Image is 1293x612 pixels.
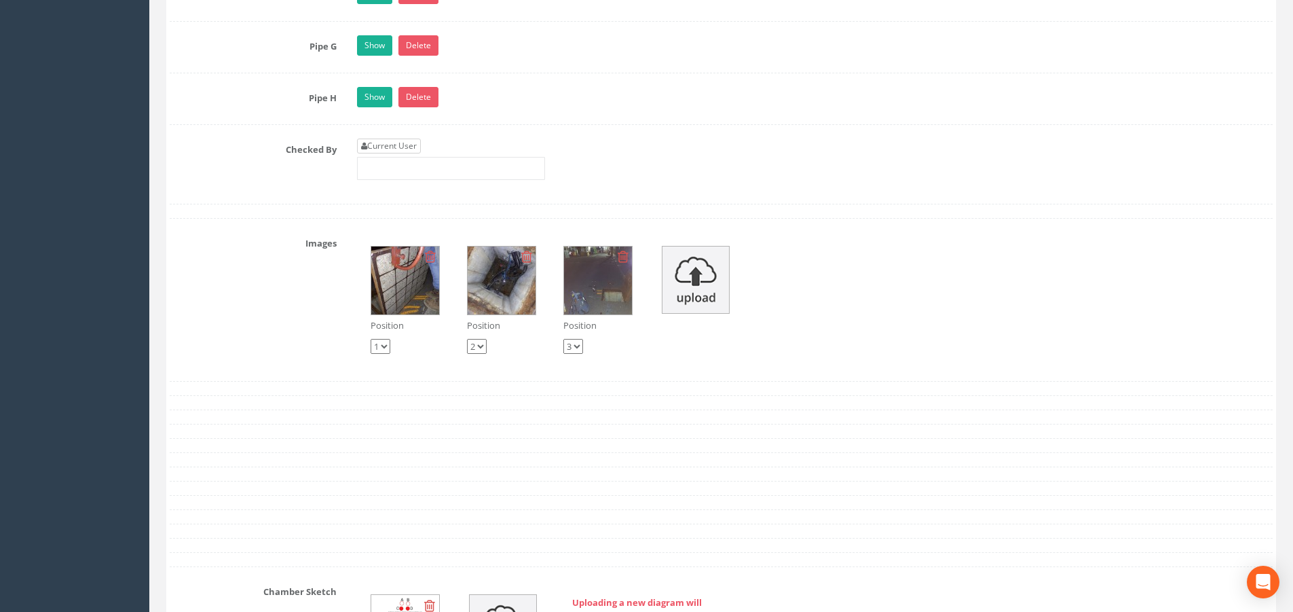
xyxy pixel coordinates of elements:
label: Pipe H [160,87,347,105]
a: Current User [357,139,421,154]
a: Show [357,87,392,107]
a: Show [357,35,392,56]
label: Checked By [160,139,347,156]
a: Delete [398,35,438,56]
p: Position [563,319,633,332]
p: Position [371,319,440,332]
img: 3f37cc6d-c7dc-f013-1966-23a40b1afc94_f23ce665-df3f-9075-33a6-3e0e18d590d9_thumb.jpg [468,247,536,314]
img: upload_icon.png [662,246,730,314]
a: Delete [398,87,438,107]
img: 3f37cc6d-c7dc-f013-1966-23a40b1afc94_594b163b-d026-ae43-8cd5-8d6cd192def7_thumb.jpg [564,247,632,314]
label: Images [160,232,347,250]
label: Chamber Sketch [160,581,347,598]
img: 3f37cc6d-c7dc-f013-1966-23a40b1afc94_350324e1-8e47-d56a-d840-12f7b0a32259_thumb.jpg [371,247,439,314]
label: Pipe G [160,35,347,53]
div: Open Intercom Messenger [1247,566,1279,598]
p: Position [467,319,536,332]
